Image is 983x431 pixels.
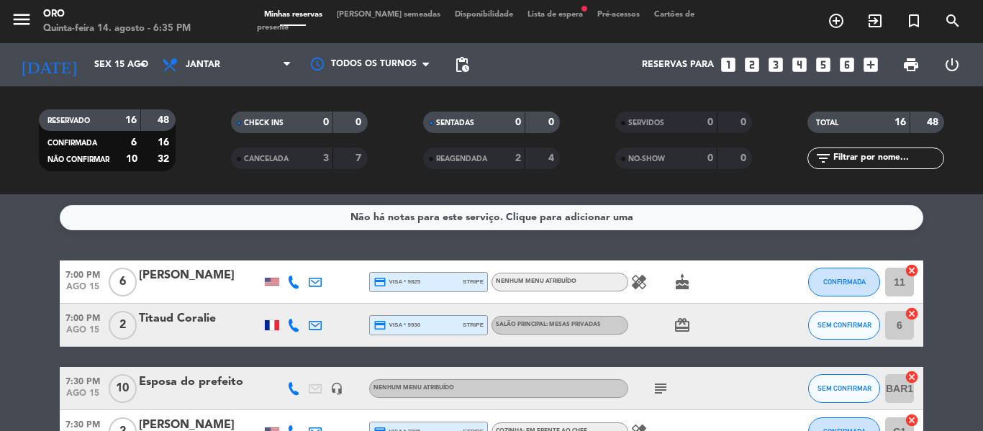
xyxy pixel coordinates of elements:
span: [PERSON_NAME] semeadas [330,11,448,19]
strong: 2 [515,153,521,163]
span: CHECK INS [244,119,284,127]
i: arrow_drop_down [134,56,151,73]
span: 10 [109,374,137,403]
strong: 0 [323,117,329,127]
i: looks_6 [838,55,856,74]
i: credit_card [373,276,386,289]
div: Não há notas para este serviço. Clique para adicionar uma [350,209,633,226]
span: 6 [109,268,137,296]
button: SEM CONFIRMAR [808,374,880,403]
span: TOTAL [816,119,838,127]
i: add_circle_outline [828,12,845,30]
i: looks_5 [814,55,833,74]
i: looks_one [719,55,738,74]
span: RESERVADO [47,117,90,124]
span: visa * 9825 [373,276,420,289]
div: [PERSON_NAME] [139,266,261,285]
span: NÃO CONFIRMAR [47,156,109,163]
i: looks_two [743,55,761,74]
span: Nenhum menu atribuído [496,278,576,284]
strong: 0 [740,117,749,127]
span: CANCELADA [244,155,289,163]
strong: 0 [707,117,713,127]
strong: 0 [355,117,364,127]
strong: 48 [158,115,172,125]
span: SENTADAS [436,119,474,127]
span: REAGENDADA [436,155,487,163]
div: Titaud Coralie [139,309,261,328]
strong: 16 [158,137,172,148]
i: power_settings_new [943,56,961,73]
span: visa * 9930 [373,319,420,332]
span: stripe [463,277,484,286]
strong: 48 [927,117,941,127]
span: print [902,56,920,73]
span: Pré-acessos [590,11,647,19]
span: ago 15 [60,325,106,342]
i: headset_mic [330,382,343,395]
i: [DATE] [11,49,87,81]
i: looks_4 [790,55,809,74]
strong: 10 [126,154,137,164]
input: Filtrar por nome... [832,150,943,166]
span: 7:00 PM [60,309,106,325]
strong: 3 [323,153,329,163]
strong: 0 [740,153,749,163]
span: Nenhum menu atribuído [373,385,454,391]
i: cake [674,273,691,291]
strong: 32 [158,154,172,164]
div: Esposa do prefeito [139,373,261,391]
div: Quinta-feira 14. agosto - 6:35 PM [43,22,191,36]
i: turned_in_not [905,12,923,30]
i: healing [630,273,648,291]
strong: 6 [131,137,137,148]
i: cancel [905,413,919,427]
span: Disponibilidade [448,11,520,19]
span: ago 15 [60,282,106,299]
span: fiber_manual_record [580,4,589,13]
span: stripe [463,320,484,330]
i: search [944,12,961,30]
span: pending_actions [453,56,471,73]
strong: 0 [707,153,713,163]
span: Lista de espera [520,11,590,19]
button: CONFIRMADA [808,268,880,296]
strong: 4 [548,153,557,163]
i: credit_card [373,319,386,332]
span: Minhas reservas [257,11,330,19]
span: ago 15 [60,389,106,405]
span: CONFIRMADA [823,278,866,286]
span: SEM CONFIRMAR [817,321,871,329]
div: Oro [43,7,191,22]
i: cancel [905,370,919,384]
button: SEM CONFIRMAR [808,311,880,340]
span: Salão Principal: Mesas Privadas [496,322,601,327]
i: cancel [905,263,919,278]
span: Jantar [186,60,220,70]
span: SEM CONFIRMAR [817,384,871,392]
span: 7:30 PM [60,372,106,389]
span: Cartões de presente [257,11,694,32]
strong: 0 [548,117,557,127]
i: subject [652,380,669,397]
strong: 16 [125,115,137,125]
span: 7:00 PM [60,266,106,282]
span: SERVIDOS [628,119,664,127]
button: menu [11,9,32,35]
i: menu [11,9,32,30]
span: NO-SHOW [628,155,665,163]
div: LOG OUT [931,43,972,86]
i: looks_3 [766,55,785,74]
span: 2 [109,311,137,340]
i: cancel [905,307,919,321]
strong: 0 [515,117,521,127]
strong: 7 [355,153,364,163]
i: filter_list [815,150,832,167]
i: add_box [861,55,880,74]
strong: 16 [894,117,906,127]
span: CONFIRMADA [47,140,97,147]
span: Reservas para [642,60,714,70]
i: exit_to_app [866,12,884,30]
i: card_giftcard [674,317,691,334]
